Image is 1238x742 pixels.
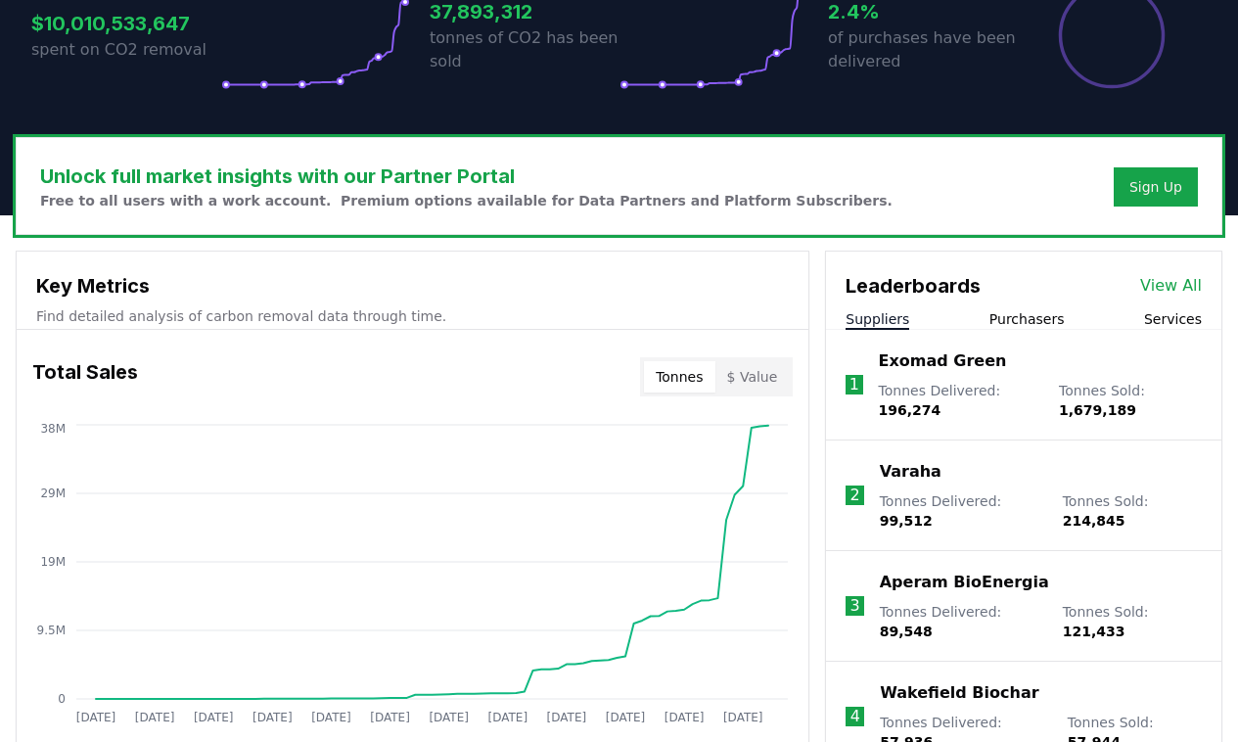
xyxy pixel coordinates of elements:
[547,711,587,724] tspan: [DATE]
[880,491,1043,531] p: Tonnes Delivered :
[430,26,619,73] p: tonnes of CO2 has been sold
[606,711,646,724] tspan: [DATE]
[846,271,981,301] h3: Leaderboards
[1063,513,1125,529] span: 214,845
[40,555,66,569] tspan: 19M
[849,484,859,507] p: 2
[846,309,909,329] button: Suppliers
[1059,402,1136,418] span: 1,679,189
[40,191,893,210] p: Free to all users with a work account. Premium options available for Data Partners and Platform S...
[40,487,66,500] tspan: 29M
[715,361,790,393] button: $ Value
[1114,167,1198,207] button: Sign Up
[311,711,351,724] tspan: [DATE]
[880,460,941,484] a: Varaha
[880,571,1049,594] a: Aperam BioEnergia
[879,381,1039,420] p: Tonnes Delivered :
[370,711,410,724] tspan: [DATE]
[880,513,933,529] span: 99,512
[40,162,893,191] h3: Unlock full market insights with our Partner Portal
[194,711,234,724] tspan: [DATE]
[828,26,1018,73] p: of purchases have been delivered
[1129,177,1182,197] a: Sign Up
[1063,491,1202,531] p: Tonnes Sold :
[665,711,705,724] tspan: [DATE]
[1144,309,1202,329] button: Services
[76,711,116,724] tspan: [DATE]
[135,711,175,724] tspan: [DATE]
[989,309,1065,329] button: Purchasers
[723,711,763,724] tspan: [DATE]
[31,38,221,62] p: spent on CO2 removal
[36,271,789,301] h3: Key Metrics
[849,594,859,618] p: 3
[879,402,941,418] span: 196,274
[850,705,860,728] p: 4
[644,361,714,393] button: Tonnes
[31,9,221,38] h3: $10,010,533,647
[429,711,469,724] tspan: [DATE]
[32,357,138,396] h3: Total Sales
[58,692,66,706] tspan: 0
[1140,274,1202,298] a: View All
[880,681,1038,705] a: Wakefield Biochar
[880,624,933,639] span: 89,548
[487,711,527,724] tspan: [DATE]
[1063,602,1202,641] p: Tonnes Sold :
[40,422,66,436] tspan: 38M
[252,711,293,724] tspan: [DATE]
[879,349,1007,373] a: Exomad Green
[1063,624,1125,639] span: 121,433
[36,306,789,326] p: Find detailed analysis of carbon removal data through time.
[880,602,1043,641] p: Tonnes Delivered :
[849,373,859,396] p: 1
[37,624,66,637] tspan: 9.5M
[1059,381,1202,420] p: Tonnes Sold :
